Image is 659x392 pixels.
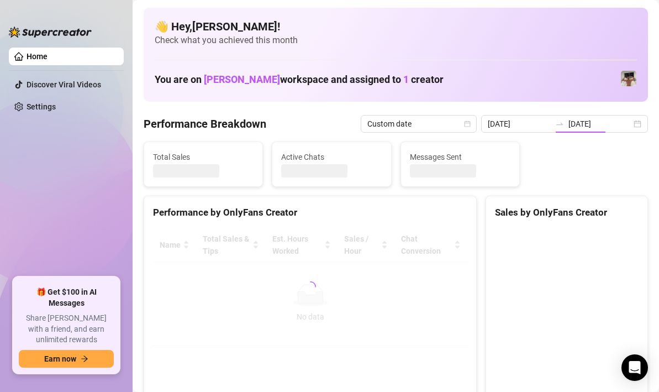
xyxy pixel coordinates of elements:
h4: Performance Breakdown [144,116,266,132]
span: calendar [464,121,471,127]
span: arrow-right [81,355,88,363]
img: logo-BBDzfeDw.svg [9,27,92,38]
span: Custom date [367,116,470,132]
span: swap-right [555,119,564,128]
a: Settings [27,102,56,111]
span: Active Chats [281,151,382,163]
span: Total Sales [153,151,254,163]
input: Start date [488,118,551,130]
h4: 👋 Hey, [PERSON_NAME] ! [155,19,637,34]
a: Discover Viral Videos [27,80,101,89]
input: End date [568,118,631,130]
div: Performance by OnlyFans Creator [153,205,467,220]
span: loading [303,279,318,294]
h1: You are on workspace and assigned to creator [155,74,444,86]
span: to [555,119,564,128]
a: Home [27,52,48,61]
div: Open Intercom Messenger [621,354,648,381]
span: Messages Sent [410,151,510,163]
span: 🎁 Get $100 in AI Messages [19,287,114,309]
span: Share [PERSON_NAME] with a friend, and earn unlimited rewards [19,313,114,346]
span: 1 [403,74,409,85]
img: BTeasing [621,71,636,86]
span: Check what you achieved this month [155,34,637,46]
span: Earn now [44,354,76,363]
button: Earn nowarrow-right [19,350,114,368]
span: [PERSON_NAME] [204,74,280,85]
div: Sales by OnlyFans Creator [495,205,639,220]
